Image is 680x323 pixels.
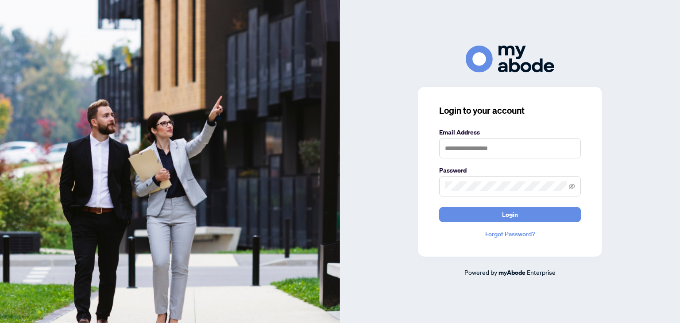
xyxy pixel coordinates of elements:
span: Login [502,208,518,222]
span: Enterprise [527,268,556,276]
span: Powered by [464,268,497,276]
a: myAbode [498,268,525,277]
button: Login [439,207,581,222]
label: Password [439,165,581,175]
h3: Login to your account [439,104,581,117]
label: Email Address [439,127,581,137]
img: ma-logo [466,46,554,73]
span: eye-invisible [569,183,575,189]
a: Forgot Password? [439,229,581,239]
